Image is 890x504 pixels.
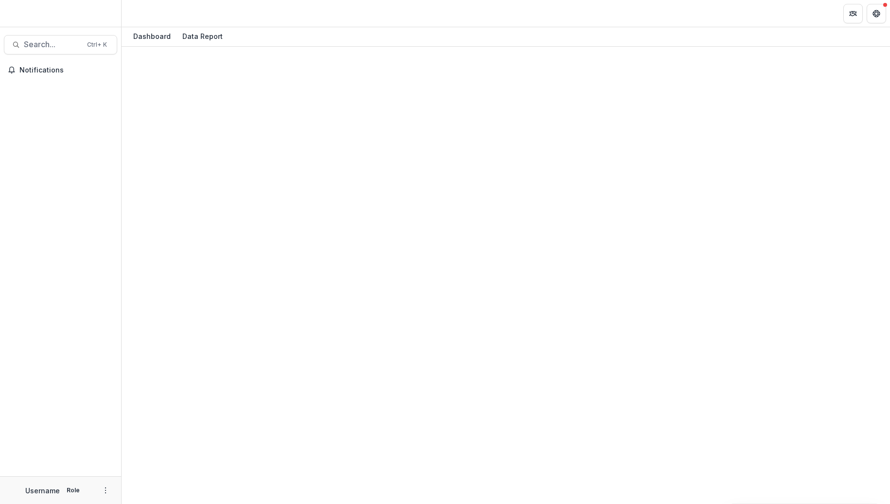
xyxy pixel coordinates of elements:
[85,39,109,50] div: Ctrl + K
[129,27,175,46] a: Dashboard
[867,4,886,23] button: Get Help
[4,35,117,54] button: Search...
[178,27,227,46] a: Data Report
[129,29,175,43] div: Dashboard
[19,66,113,74] span: Notifications
[64,486,83,495] p: Role
[25,486,60,496] p: Username
[843,4,863,23] button: Partners
[24,40,81,49] span: Search...
[4,62,117,78] button: Notifications
[178,29,227,43] div: Data Report
[100,485,111,496] button: More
